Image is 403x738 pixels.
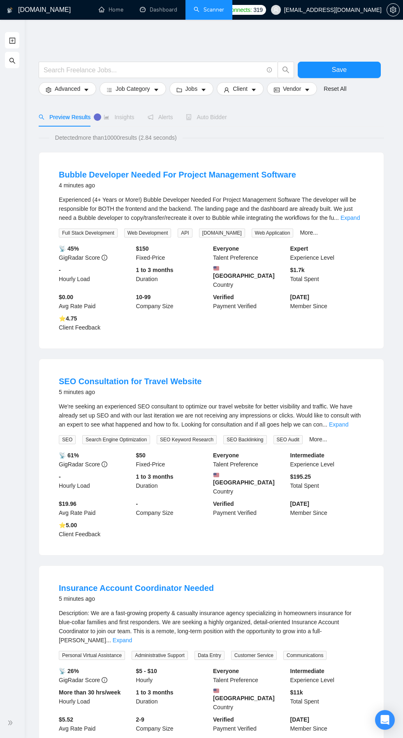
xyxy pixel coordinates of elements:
button: userClientcaret-down [217,82,264,95]
div: Experience Level [289,451,366,469]
div: Total Spent [289,472,366,496]
b: $ 50 [136,452,146,459]
span: user [273,7,279,13]
span: Insights [104,114,134,120]
li: New Scanner [5,32,19,48]
span: Customer Service [231,651,277,660]
div: GigRadar Score [57,451,134,469]
b: Verified [213,716,234,723]
b: $ 195.25 [290,473,311,480]
a: Insurance Account Coordinator Needed [59,583,214,593]
a: Expand [329,421,348,428]
b: [DATE] [290,500,309,507]
b: Intermediate [290,668,324,674]
a: Expand [113,637,132,643]
b: 1 to 3 months [136,267,174,273]
span: Full Stack Development [59,228,118,238]
div: Company Size [134,499,212,517]
span: SEO Backlinking [223,435,266,444]
b: 2-9 [136,716,144,723]
span: Preview Results [39,114,90,120]
b: [GEOGRAPHIC_DATA] [213,688,287,701]
div: Hourly Load [57,472,134,496]
img: 🇺🇸 [213,472,219,478]
b: 📡 61% [59,452,79,459]
div: Hourly [134,667,212,685]
span: ... [334,214,339,221]
div: Avg Rate Paid [57,499,134,517]
div: Description: We are a fast-growing property & casualty insurance agency specializing in homeowner... [59,609,364,645]
div: 4 minutes ago [59,180,296,190]
div: Avg Rate Paid [57,293,134,311]
span: Job Category [116,84,150,93]
input: Search Freelance Jobs... [44,65,263,75]
button: settingAdvancedcaret-down [39,82,96,95]
div: Talent Preference [211,667,289,685]
b: - [59,267,61,273]
div: Avg Rate Paid [57,715,134,733]
span: search [278,66,294,74]
div: Talent Preference [211,451,289,469]
div: Fixed-Price [134,244,212,262]
div: Total Spent [289,265,366,289]
b: Everyone [213,245,239,252]
span: Personal Virtual Assistance [59,651,125,660]
b: 1 to 3 months [136,689,174,696]
a: SEO Consultation for Travel Website [59,377,201,386]
div: Open Intercom Messenger [375,710,395,730]
div: GigRadar Score [57,667,134,685]
span: user [224,87,229,93]
div: Fixed-Price [134,451,212,469]
img: 🇺🇸 [213,688,219,694]
div: Talent Preference [211,244,289,262]
b: $0.00 [59,294,73,300]
b: - [136,500,138,507]
div: Hourly Load [57,265,134,289]
div: Hourly Load [57,688,134,712]
span: Web Development [124,228,171,238]
b: 📡 26% [59,668,79,674]
span: bars [107,87,112,93]
a: Reset All [324,84,346,93]
div: Payment Verified [211,499,289,517]
div: Country [211,688,289,712]
button: setting [387,3,400,16]
span: setting [387,7,399,13]
b: Intermediate [290,452,324,459]
span: Description: We are a fast-growing property & casualty insurance agency specializing in homeowner... [59,610,352,643]
a: dashboardDashboard [140,6,177,13]
div: Experience Level [289,244,366,262]
span: Client [233,84,248,93]
span: setting [46,87,51,93]
span: 319 [253,5,262,14]
b: [GEOGRAPHIC_DATA] [213,265,287,279]
b: Verified [213,500,234,507]
div: Experience Level [289,667,366,685]
b: ⭐️ 4.75 [59,315,77,322]
b: $ 1.7k [290,267,305,273]
span: folder [176,87,182,93]
span: [DOMAIN_NAME] [199,228,245,238]
b: Expert [290,245,308,252]
span: Communications [283,651,327,660]
b: Everyone [213,452,239,459]
span: Experienced (4+ Years or More!) Bubble Developer Needed For Project Management Software The devel... [59,196,356,221]
div: Client Feedback [57,314,134,332]
span: double-right [7,719,16,727]
b: [GEOGRAPHIC_DATA] [213,472,287,486]
a: setting [387,7,400,13]
span: ... [322,421,327,428]
b: Verified [213,294,234,300]
b: Everyone [213,668,239,674]
span: info-circle [102,461,107,467]
b: $19.96 [59,500,76,507]
b: - [59,473,61,480]
b: $5 - $10 [136,668,157,674]
button: folderJobscaret-down [169,82,214,95]
span: SEO Keyword Research [157,435,217,444]
span: caret-down [304,87,310,93]
div: Total Spent [289,688,366,712]
div: Tooltip anchor [94,113,101,121]
b: $ 150 [136,245,149,252]
div: Country [211,472,289,496]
